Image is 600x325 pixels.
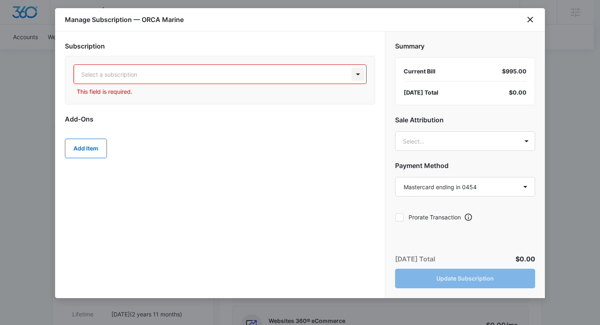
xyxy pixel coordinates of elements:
[509,88,527,97] span: $0.00
[395,161,535,170] h2: Payment Method
[525,15,535,24] button: close
[502,67,527,75] div: $995.00
[65,139,107,158] button: Add Item
[65,15,184,24] h1: Manage Subscription — ORCA Marine
[65,114,375,124] h2: Add-Ons
[404,88,438,97] span: [DATE] Total
[395,254,435,264] p: [DATE] Total
[81,70,83,79] input: Subscription
[395,213,461,221] label: Prorate Transaction
[404,68,436,75] span: Current Bill
[65,41,375,51] h2: Subscription
[395,115,535,125] h2: Sale Attribution
[395,41,535,51] h2: Summary
[77,87,367,96] p: This field is required.
[516,255,535,263] span: $0.00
